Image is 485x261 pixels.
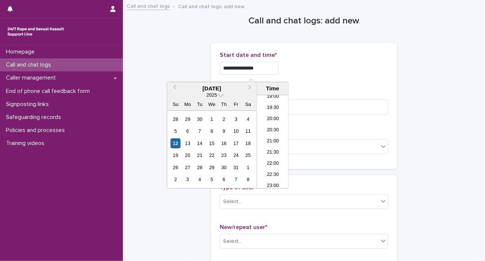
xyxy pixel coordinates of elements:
div: Choose Saturday, November 8th, 2025 [243,174,253,184]
p: Homepage [3,48,41,55]
div: Choose Monday, October 27th, 2025 [183,162,193,173]
div: Choose Friday, October 17th, 2025 [231,138,241,148]
span: New/repeat user [220,224,267,230]
div: Choose Friday, November 7th, 2025 [231,174,241,184]
p: Caller management [3,74,62,81]
h1: Call and chat logs: add new [211,16,397,26]
span: Type of user [220,184,256,190]
div: Choose Wednesday, October 22nd, 2025 [207,150,217,160]
div: Choose Monday, October 6th, 2025 [183,126,193,136]
div: Sa [243,99,253,109]
li: 23:00 [257,181,289,192]
div: Choose Tuesday, October 7th, 2025 [195,126,205,136]
div: Choose Wednesday, November 5th, 2025 [207,174,217,184]
div: We [207,99,217,109]
div: Choose Wednesday, October 29th, 2025 [207,162,217,173]
div: Choose Sunday, September 28th, 2025 [171,114,181,124]
a: Call and chat logs [127,1,170,10]
div: Choose Saturday, October 4th, 2025 [243,114,253,124]
div: Choose Friday, October 3rd, 2025 [231,114,241,124]
div: Choose Sunday, October 26th, 2025 [171,162,181,173]
div: Choose Sunday, October 5th, 2025 [171,126,181,136]
div: Choose Tuesday, November 4th, 2025 [195,174,205,184]
li: 20:30 [257,125,289,136]
div: Mo [183,99,193,109]
span: Start date and time [220,52,277,58]
div: Choose Thursday, November 6th, 2025 [219,174,229,184]
div: Tu [195,99,205,109]
div: Fr [231,99,241,109]
li: 21:30 [257,147,289,158]
div: Choose Thursday, October 23rd, 2025 [219,150,229,160]
div: Choose Monday, October 13th, 2025 [183,138,193,148]
div: Choose Friday, October 24th, 2025 [231,150,241,160]
div: Su [171,99,181,109]
div: Choose Friday, October 31st, 2025 [231,162,241,173]
li: 22:30 [257,170,289,181]
img: rhQMoQhaT3yELyF149Cw [6,24,66,39]
div: Choose Thursday, October 16th, 2025 [219,138,229,148]
div: Time [259,85,286,92]
div: [DATE] [167,85,257,92]
div: Choose Saturday, October 18th, 2025 [243,138,253,148]
div: Choose Tuesday, September 30th, 2025 [195,114,205,124]
div: Th [219,99,229,109]
div: Choose Tuesday, October 28th, 2025 [195,162,205,173]
div: Choose Monday, October 20th, 2025 [183,150,193,160]
p: Safeguarding records [3,114,67,121]
li: 19:00 [257,91,289,103]
div: Choose Saturday, October 25th, 2025 [243,150,253,160]
div: Select... [223,238,242,245]
button: Previous Month [168,83,180,95]
li: 20:00 [257,114,289,125]
div: Choose Saturday, October 11th, 2025 [243,126,253,136]
div: month 2025-10 [169,113,254,186]
div: Choose Tuesday, October 21st, 2025 [195,150,205,160]
div: Choose Wednesday, October 15th, 2025 [207,138,217,148]
p: Policies and processes [3,127,71,134]
div: Select... [223,198,242,206]
div: Choose Thursday, October 9th, 2025 [219,126,229,136]
div: Choose Sunday, November 2nd, 2025 [171,174,181,184]
p: Call and chat logs: add new [178,2,245,10]
div: Choose Thursday, October 2nd, 2025 [219,114,229,124]
div: Choose Saturday, November 1st, 2025 [243,162,253,173]
p: Call and chat logs [3,61,57,68]
li: 19:30 [257,103,289,114]
div: Choose Monday, November 3rd, 2025 [183,174,193,184]
div: Choose Tuesday, October 14th, 2025 [195,138,205,148]
div: Choose Thursday, October 30th, 2025 [219,162,229,173]
p: Signposting links [3,101,55,108]
div: Choose Wednesday, October 8th, 2025 [207,126,217,136]
div: Choose Sunday, October 12th, 2025 [171,138,181,148]
p: Training videos [3,140,50,147]
button: Next Month [245,83,257,95]
span: 2025 [207,92,217,98]
div: Choose Wednesday, October 1st, 2025 [207,114,217,124]
li: 22:00 [257,158,289,170]
p: End of phone call feedback form [3,88,96,95]
div: Choose Monday, September 29th, 2025 [183,114,193,124]
div: Choose Sunday, October 19th, 2025 [171,150,181,160]
li: 21:00 [257,136,289,147]
div: Choose Friday, October 10th, 2025 [231,126,241,136]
